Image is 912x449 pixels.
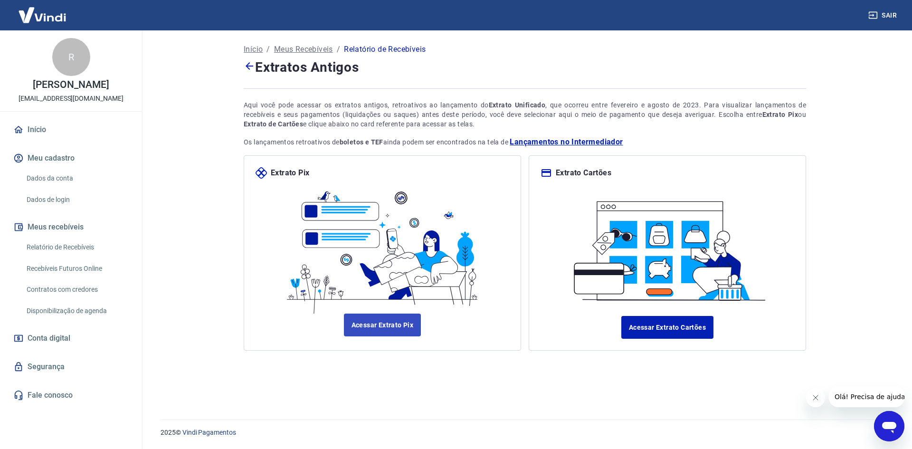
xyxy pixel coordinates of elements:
[11,328,131,349] a: Conta digital
[28,332,70,345] span: Conta digital
[11,0,73,29] img: Vindi
[762,111,798,118] strong: Extrato Pix
[337,44,340,55] p: /
[11,119,131,140] a: Início
[806,388,825,407] iframe: Fechar mensagem
[6,7,80,14] span: Olá! Precisa de ajuda?
[556,167,611,179] p: Extrato Cartões
[244,136,806,148] p: Os lançamentos retroativos de ainda podem ser encontrados na tela de
[266,44,270,55] p: /
[281,179,484,314] img: ilustrapix.38d2ed8fdf785898d64e9b5bf3a9451d.svg
[23,169,131,188] a: Dados da conta
[244,120,303,128] strong: Extrato de Cartões
[23,190,131,210] a: Dados de login
[866,7,901,24] button: Sair
[566,190,769,305] img: ilustracard.1447bf24807628a904eb562bb34ea6f9.svg
[489,101,546,109] strong: Extrato Unificado
[274,44,333,55] a: Meus Recebíveis
[11,385,131,406] a: Fale conosco
[874,411,904,441] iframe: Botão para abrir a janela de mensagens
[244,44,263,55] a: Início
[161,428,889,438] p: 2025 ©
[11,217,131,238] button: Meus recebíveis
[244,57,806,77] h4: Extratos Antigos
[344,44,426,55] p: Relatório de Recebíveis
[19,94,123,104] p: [EMAIL_ADDRESS][DOMAIN_NAME]
[244,100,806,129] div: Aqui você pode acessar os extratos antigos, retroativos ao lançamento do , que ocorreu entre feve...
[182,429,236,436] a: Vindi Pagamentos
[829,386,904,407] iframe: Mensagem da empresa
[23,301,131,321] a: Disponibilização de agenda
[33,80,109,90] p: [PERSON_NAME]
[11,148,131,169] button: Meu cadastro
[340,138,383,146] strong: boletos e TEF
[11,356,131,377] a: Segurança
[621,316,713,339] a: Acessar Extrato Cartões
[23,280,131,299] a: Contratos com credores
[510,136,623,148] a: Lançamentos no Intermediador
[271,167,309,179] p: Extrato Pix
[23,238,131,257] a: Relatório de Recebíveis
[344,314,421,336] a: Acessar Extrato Pix
[23,259,131,278] a: Recebíveis Futuros Online
[52,38,90,76] div: R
